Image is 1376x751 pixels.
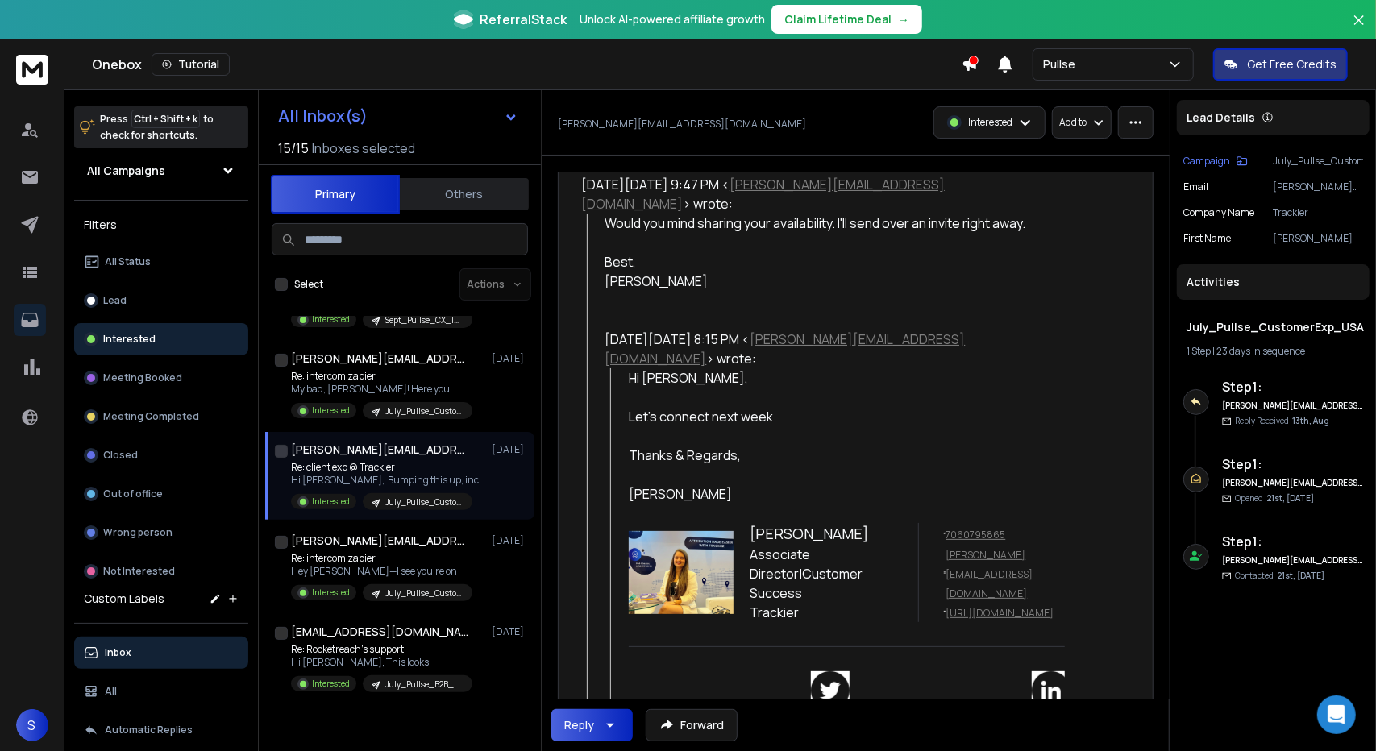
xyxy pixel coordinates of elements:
[16,709,48,741] button: S
[944,611,946,613] img: link-icon-2x.png
[385,405,463,417] p: July_Pullse_CustomerExp_USA
[291,351,468,367] h1: [PERSON_NAME][EMAIL_ADDRESS][DOMAIN_NAME]
[92,53,962,76] div: Onebox
[1222,377,1363,396] h6: Step 1 :
[581,175,1052,214] div: [DATE][DATE] 9:47 PM < > wrote:
[74,675,248,707] button: All
[492,443,528,456] p: [DATE]
[291,624,468,640] h1: [EMAIL_ADDRESS][DOMAIN_NAME]
[74,400,248,433] button: Meeting Completed
[1183,155,1230,168] p: Campaign
[103,410,199,423] p: Meeting Completed
[946,528,1005,541] a: 7060795865
[74,439,248,471] button: Closed
[312,587,350,599] p: Interested
[946,548,1033,600] a: [PERSON_NAME][EMAIL_ADDRESS][DOMAIN_NAME]
[87,163,165,179] h1: All Campaigns
[1187,110,1255,126] p: Lead Details
[1222,554,1363,566] h6: [PERSON_NAME][EMAIL_ADDRESS][DOMAIN_NAME]
[291,461,484,474] p: Re: client exp @ Trackier
[105,685,117,698] p: All
[385,678,463,691] p: July_Pullse_B2B_CEO_USA_40-350
[105,724,193,736] p: Automatic Replies
[646,709,738,741] button: Forward
[103,526,173,539] p: Wrong person
[291,552,472,565] p: Re: intercom zapier
[944,533,946,535] img: phone-icon-2x.png
[1273,232,1363,245] p: [PERSON_NAME]
[74,246,248,278] button: All Status
[312,496,350,508] p: Interested
[312,405,350,417] p: Interested
[1273,206,1363,219] p: Trackier
[103,565,175,578] p: Not Interested
[291,533,468,549] h1: [PERSON_NAME][EMAIL_ADDRESS][PERSON_NAME][PERSON_NAME][DOMAIN_NAME]
[946,606,1054,620] a: [URL][DOMAIN_NAME]
[605,272,1053,291] div: [PERSON_NAME]
[1222,400,1363,412] h6: [PERSON_NAME][EMAIL_ADDRESS][DOMAIN_NAME]
[74,214,248,236] h3: Filters
[968,116,1012,129] p: Interested
[558,118,806,131] p: [PERSON_NAME][EMAIL_ADDRESS][DOMAIN_NAME]
[100,111,214,143] p: Press to check for shortcuts.
[629,446,1052,465] div: Thanks & Regards,
[1187,345,1360,358] div: |
[1222,532,1363,551] h6: Step 1 :
[1222,477,1363,489] h6: [PERSON_NAME][EMAIL_ADDRESS][DOMAIN_NAME]
[1043,56,1082,73] p: Pullse
[74,284,248,317] button: Lead
[291,565,472,578] p: Hey [PERSON_NAME]—I see you’re on
[492,534,528,547] p: [DATE]
[944,571,946,574] img: email-icon-2x.png
[1183,206,1254,219] p: Company Name
[1059,116,1087,129] p: Add to
[1235,570,1324,582] p: Contacted
[291,474,484,487] p: Hi [PERSON_NAME], Bumping this up, incase
[1216,344,1305,358] span: 23 days in sequence
[74,155,248,187] button: All Campaigns
[750,603,894,622] div: Trackier
[492,625,528,638] p: [DATE]
[480,10,567,29] span: ReferralStack
[74,362,248,394] button: Meeting Booked
[551,709,633,741] button: Reply
[74,555,248,587] button: Not Interested
[105,255,151,268] p: All Status
[291,442,468,458] h1: [PERSON_NAME][EMAIL_ADDRESS][DOMAIN_NAME]
[1273,155,1363,168] p: July_Pullse_CustomerExp_USA
[312,678,350,690] p: Interested
[312,313,350,326] p: Interested
[385,587,463,600] p: July_Pullse_CustomerExp_USA
[1177,264,1370,300] div: Activities
[898,11,909,27] span: →
[1183,180,1208,193] p: Email
[278,108,368,124] h1: All Inbox(s)
[629,531,734,614] img: AIorK4xGKZ1gj1R-WScAVEUNiyuuEIzirtkuLiIRHg83bA2E0z7kwrNQTIb01xEtQYyaoMEMRsdNZ7A
[1266,492,1314,504] span: 21st, [DATE]
[1292,415,1329,426] span: 13th, Aug
[605,214,1053,233] div: Would you mind sharing your availability. I'll send over an invite right away.
[1247,56,1337,73] p: Get Free Credits
[580,11,765,27] p: Unlock AI-powered affiliate growth
[74,478,248,510] button: Out of office
[1317,695,1356,734] div: Open Intercom Messenger
[103,333,156,346] p: Interested
[771,5,922,34] button: Claim Lifetime Deal→
[1187,344,1211,358] span: 1 Step
[605,252,1053,272] div: Best,
[811,671,850,710] img: twitter
[629,407,1052,426] div: Let's connect next week.
[294,278,323,291] label: Select
[1183,232,1231,245] p: First Name
[750,523,894,545] h3: [PERSON_NAME]
[1032,671,1070,710] img: linkedin
[278,139,309,158] span: 15 / 15
[1349,10,1370,48] button: Close banner
[1273,180,1363,193] p: [PERSON_NAME][EMAIL_ADDRESS][DOMAIN_NAME]
[291,383,472,396] p: My bad, [PERSON_NAME]! Here you
[400,176,529,212] button: Others
[105,646,131,659] p: Inbox
[291,370,472,383] p: Re: intercom zapier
